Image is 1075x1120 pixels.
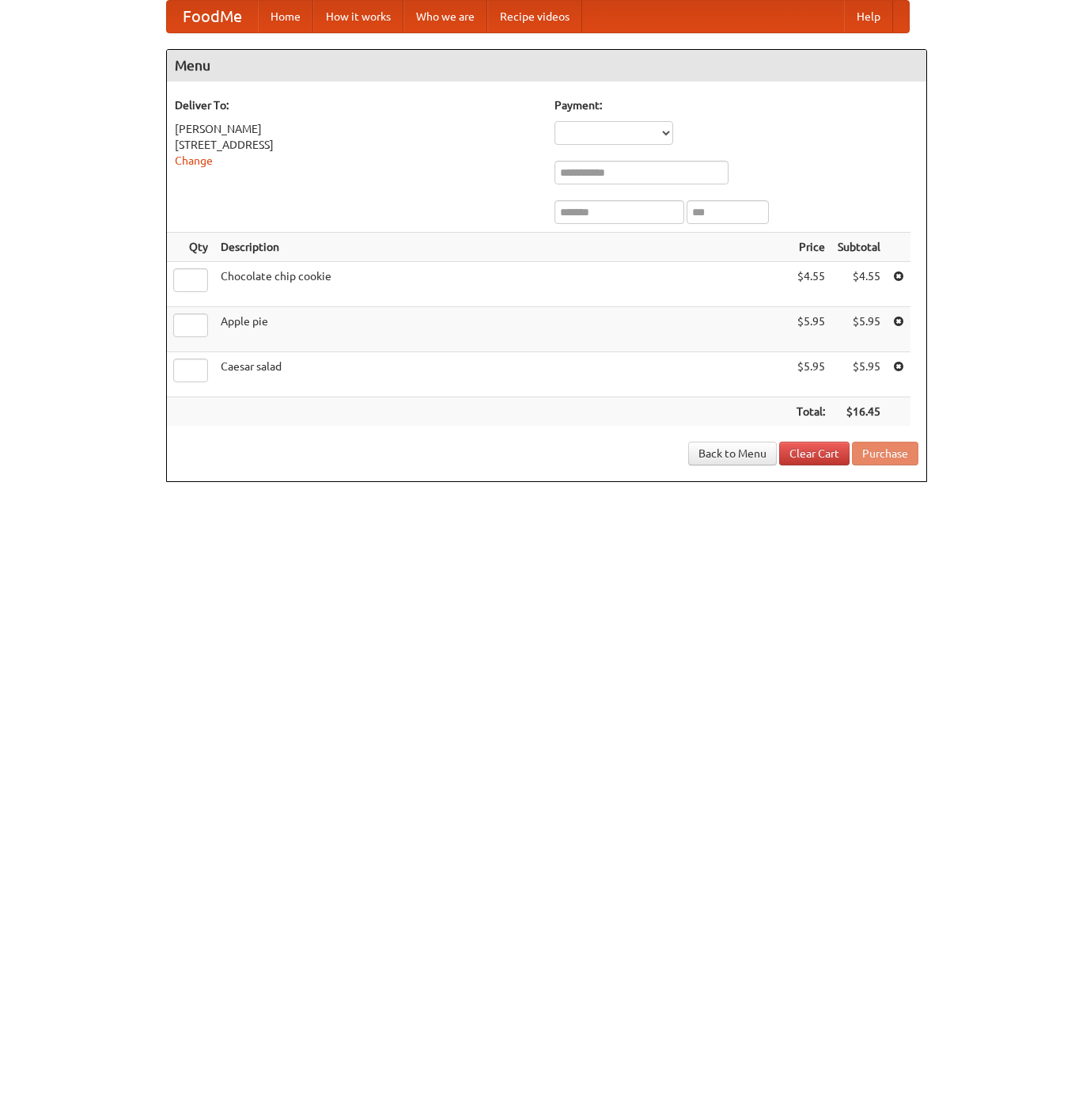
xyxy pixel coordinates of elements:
[790,307,831,352] td: $5.95
[214,352,790,397] td: Caesar salad
[167,1,258,32] a: FoodMe
[214,307,790,352] td: Apple pie
[831,352,887,397] td: $5.95
[258,1,313,32] a: Home
[214,262,790,307] td: Chocolate chip cookie
[844,1,893,32] a: Help
[167,233,214,262] th: Qty
[831,397,887,427] th: $16.45
[555,97,918,113] h5: Payment:
[175,121,539,137] div: [PERSON_NAME]
[790,397,831,427] th: Total:
[790,352,831,397] td: $5.95
[831,307,887,352] td: $5.95
[688,442,777,465] a: Back to Menu
[790,233,831,262] th: Price
[175,137,539,153] div: [STREET_ADDRESS]
[175,154,213,167] a: Change
[779,442,850,465] a: Clear Cart
[831,233,887,262] th: Subtotal
[175,97,539,113] h5: Deliver To:
[313,1,403,32] a: How it works
[790,262,831,307] td: $4.55
[167,50,926,82] h4: Menu
[403,1,487,32] a: Who we are
[831,262,887,307] td: $4.55
[852,442,918,465] button: Purchase
[214,233,790,262] th: Description
[487,1,582,32] a: Recipe videos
